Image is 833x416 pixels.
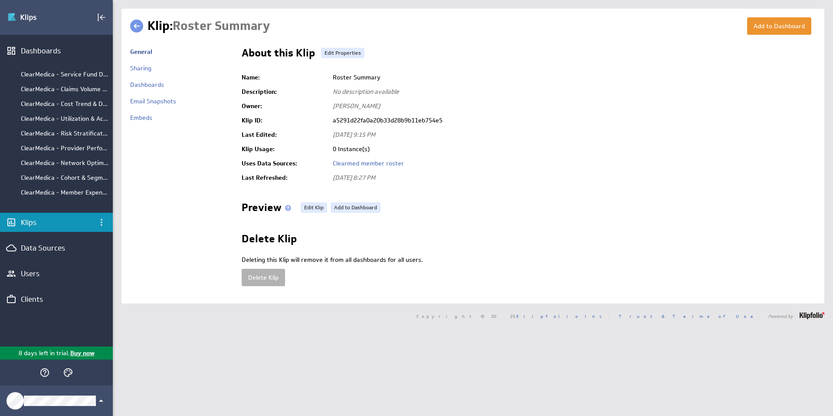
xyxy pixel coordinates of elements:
div: Klips menu [94,215,109,230]
span: [PERSON_NAME] [333,102,380,110]
div: ClearMedica - Utilization & Access [21,115,108,122]
span: No description available [333,88,399,96]
h2: About this Klip [242,48,315,62]
h1: Klip: [148,17,270,35]
div: Collapse [94,10,109,25]
p: 8 days left in trial. [19,349,69,358]
a: Trust & Terms of Use [619,313,759,319]
a: General [130,48,152,56]
td: Last Refreshed: [242,171,328,185]
button: Delete Klip [242,269,285,286]
div: Data Sources [21,243,92,253]
a: Dashboards [130,81,164,89]
div: Clients [21,294,78,304]
a: Email Snapshots [130,97,176,105]
span: Powered by [768,314,793,318]
a: Edit Properties [321,48,364,58]
p: Buy now [69,349,95,358]
a: Add to Dashboard [331,202,380,213]
td: Klip ID: [242,113,328,128]
svg: Themes [63,367,73,378]
div: ClearMedica - Network Optimization [21,159,108,167]
td: Owner: [242,99,328,113]
div: Go to Dashboards [7,10,68,24]
div: ClearMedica - Risk Stratification [21,129,108,137]
button: Add to Dashboard [747,17,811,35]
div: Help [37,365,52,380]
div: ClearMedica - Member Expense by Month [21,188,108,196]
div: ClearMedica - Cost Trend & Drivers [21,100,108,108]
div: ClearMedica - Cohort & Segment Performance [21,174,108,182]
span: [DATE] 8:27 PM [333,174,375,182]
div: Users [21,269,92,278]
td: Description: [242,85,328,99]
td: Roster Summary [328,70,816,85]
div: Dashboards [21,46,92,56]
a: Edit Klip [301,202,327,213]
a: Clearmed member roster [333,159,404,167]
a: Embeds [130,114,152,122]
h2: Preview [242,202,295,216]
td: Last Edited: [242,128,328,142]
p: Deleting this Klip will remove it from all dashboards for all users. [242,256,816,264]
td: Klip Usage: [242,142,328,156]
div: ClearMedica - Service Fund Dashboard [21,70,108,78]
td: Name: [242,70,328,85]
div: Klips [21,218,92,227]
div: Themes [61,365,75,380]
a: Sharing [130,64,151,72]
h2: Delete Klip [242,234,297,248]
img: logo-footer.png [800,312,824,319]
img: Klipfolio klips logo [7,10,68,24]
span: [DATE] 9:15 PM [333,131,375,139]
span: Copyright © 2025 [416,314,610,318]
div: ClearMedica - Claims Volume Lifecyle [21,85,108,93]
a: Klipfolio Inc. [516,313,610,319]
span: Roster Summary [173,18,270,34]
td: 0 Instance(s) [328,142,816,156]
div: ClearMedica - Provider Performance [21,144,108,152]
td: a5291d22fa0a20b33d28b9b11eb754e5 [328,113,816,128]
td: Uses Data Sources: [242,156,328,171]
